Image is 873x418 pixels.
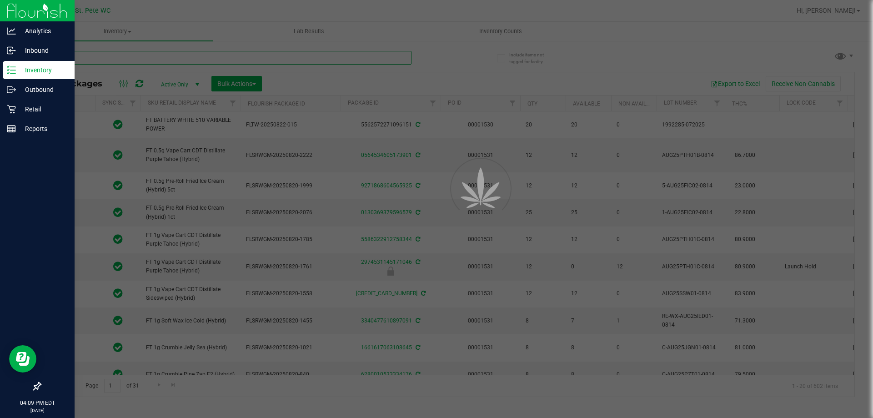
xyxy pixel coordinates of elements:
[16,84,70,95] p: Outbound
[7,105,16,114] inline-svg: Retail
[7,46,16,55] inline-svg: Inbound
[7,85,16,94] inline-svg: Outbound
[9,345,36,373] iframe: Resource center
[16,65,70,76] p: Inventory
[7,26,16,35] inline-svg: Analytics
[16,45,70,56] p: Inbound
[4,399,70,407] p: 04:09 PM EDT
[7,124,16,133] inline-svg: Reports
[16,104,70,115] p: Retail
[4,407,70,414] p: [DATE]
[16,25,70,36] p: Analytics
[16,123,70,134] p: Reports
[7,65,16,75] inline-svg: Inventory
